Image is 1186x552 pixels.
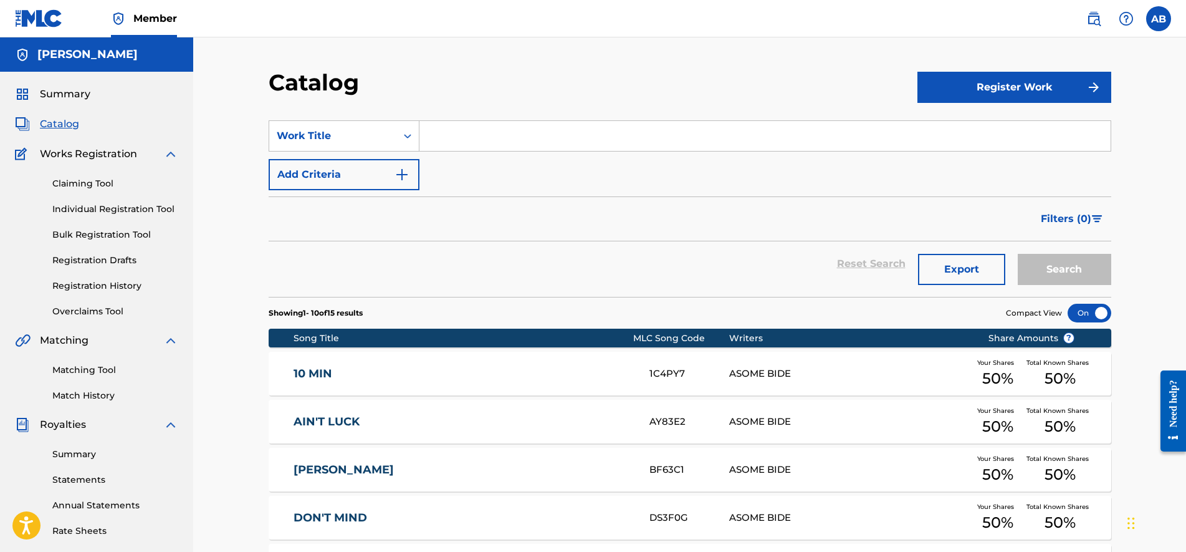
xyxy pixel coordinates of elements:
[1081,6,1106,31] a: Public Search
[977,502,1019,511] span: Your Shares
[294,511,633,525] a: DON'T MIND
[163,333,178,348] img: expand
[729,511,969,525] div: ASOME BIDE
[52,389,178,402] a: Match History
[277,128,389,143] div: Work Title
[729,332,969,345] div: Writers
[917,72,1111,103] button: Register Work
[1045,367,1076,390] span: 50 %
[1041,211,1091,226] span: Filters ( 0 )
[1124,492,1186,552] iframe: Chat Widget
[649,511,729,525] div: DS3F0G
[294,332,633,345] div: Song Title
[649,367,729,381] div: 1C4PY7
[40,87,90,102] span: Summary
[52,177,178,190] a: Claiming Tool
[294,415,633,429] a: AIN'T LUCK
[729,463,969,477] div: ASOME BIDE
[52,525,178,538] a: Rate Sheets
[1119,11,1134,26] img: help
[52,279,178,293] a: Registration History
[15,9,63,27] img: MLC Logo
[982,511,1013,534] span: 50 %
[1146,6,1171,31] div: User Menu
[15,417,30,432] img: Royalties
[1086,11,1101,26] img: search
[111,11,126,26] img: Top Rightsholder
[163,417,178,432] img: expand
[52,499,178,512] a: Annual Statements
[918,254,1005,285] button: Export
[52,203,178,216] a: Individual Registration Tool
[133,11,177,26] span: Member
[988,332,1074,345] span: Share Amounts
[1114,6,1139,31] div: Help
[729,367,969,381] div: ASOME BIDE
[15,87,90,102] a: SummarySummary
[982,463,1013,486] span: 50 %
[15,47,30,62] img: Accounts
[40,147,137,162] span: Works Registration
[1026,358,1094,367] span: Total Known Shares
[52,364,178,377] a: Matching Tool
[294,367,633,381] a: 10 MIN
[15,147,31,162] img: Works Registration
[269,69,365,97] h2: Catalog
[977,406,1019,415] span: Your Shares
[40,417,86,432] span: Royalties
[52,254,178,267] a: Registration Drafts
[1045,415,1076,438] span: 50 %
[163,147,178,162] img: expand
[1092,215,1102,223] img: filter
[1026,454,1094,463] span: Total Known Shares
[1026,406,1094,415] span: Total Known Shares
[395,167,409,182] img: 9d2ae6d4665cec9f34b9.svg
[977,358,1019,367] span: Your Shares
[649,415,729,429] div: AY83E2
[1045,511,1076,534] span: 50 %
[1026,502,1094,511] span: Total Known Shares
[1006,307,1062,319] span: Compact View
[649,463,729,477] div: BF63C1
[1033,203,1111,235] button: Filters (0)
[633,332,729,345] div: MLC Song Code
[15,117,30,132] img: Catalog
[269,159,419,190] button: Add Criteria
[37,47,138,62] h5: Asome Bide Jr
[40,117,79,132] span: Catalog
[52,228,178,241] a: Bulk Registration Tool
[269,307,363,319] p: Showing 1 - 10 of 15 results
[982,415,1013,438] span: 50 %
[40,333,88,348] span: Matching
[52,473,178,487] a: Statements
[15,87,30,102] img: Summary
[982,367,1013,390] span: 50 %
[977,454,1019,463] span: Your Shares
[1045,463,1076,486] span: 50 %
[1151,361,1186,462] iframe: Resource Center
[1086,80,1101,95] img: f7272a7cc735f4ea7f67.svg
[52,305,178,318] a: Overclaims Tool
[294,463,633,477] a: [PERSON_NAME]
[15,333,31,348] img: Matching
[729,415,969,429] div: ASOME BIDE
[1127,505,1135,542] div: Drag
[15,117,79,132] a: CatalogCatalog
[1064,333,1074,343] span: ?
[269,120,1111,297] form: Search Form
[52,448,178,461] a: Summary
